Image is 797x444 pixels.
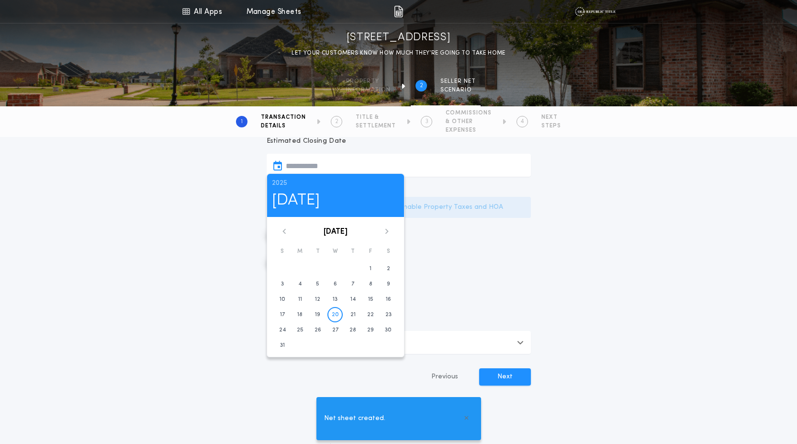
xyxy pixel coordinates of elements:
button: 8 [363,276,378,292]
button: 10 [275,292,290,307]
div: S [380,246,397,257]
time: 19 [315,311,320,319]
time: 3 [281,280,284,288]
time: 2 [387,265,390,273]
time: 26 [314,326,321,334]
button: 4 [292,276,308,292]
button: 31 [275,338,290,353]
time: 11 [298,296,302,303]
button: 11 [292,292,308,307]
div: W [326,246,344,257]
button: Next [479,368,531,386]
time: 14 [350,296,356,303]
time: 28 [349,326,356,334]
button: 14 [345,292,360,307]
button: 26 [310,322,326,338]
button: 13 [327,292,343,307]
button: 28 [345,322,360,338]
time: 18 [297,311,303,319]
span: Net sheet created. [324,413,385,424]
button: 17 [275,307,290,322]
time: 22 [367,311,374,319]
div: T [344,246,362,257]
button: 7 [345,276,360,292]
button: [DATE] [324,226,348,238]
button: 21 [345,307,360,322]
button: 19 [310,307,326,322]
button: 12 [310,292,326,307]
button: 30 [381,322,396,338]
button: 2 [381,261,396,276]
time: 4 [298,280,302,288]
time: 13 [333,296,337,303]
h2: 1 [241,118,243,125]
time: 5 [316,280,319,288]
time: 30 [385,326,392,334]
button: 6 [327,276,343,292]
span: DETAILS [261,122,306,130]
img: vs-icon [575,7,616,16]
button: 29 [363,322,378,338]
button: 23 [381,307,396,322]
h2: 3 [425,118,428,125]
div: F [362,246,380,257]
time: 15 [368,296,373,303]
span: information [346,86,391,94]
time: 29 [367,326,374,334]
button: Previous [412,368,477,386]
time: 8 [369,280,372,288]
time: 1 [370,265,371,273]
time: 27 [332,326,338,334]
time: 21 [350,311,356,319]
div: M [291,246,309,257]
span: STEPS [541,122,561,130]
h1: [DATE] [272,188,399,213]
time: 25 [297,326,303,334]
img: img [394,6,403,17]
button: 22 [363,307,378,322]
button: 9 [381,276,396,292]
time: 17 [280,311,285,319]
p: Estimated Closing Date [267,137,531,146]
h2: 2 [420,82,423,90]
button: 24 [275,322,290,338]
span: TITLE & [356,114,396,121]
div: S [274,246,292,257]
h2: 4 [521,118,524,125]
span: SELLER NET [440,78,476,85]
button: 5 [310,276,326,292]
button: 18 [292,307,308,322]
button: 25 [292,322,308,338]
h1: [STREET_ADDRESS] [347,30,451,46]
time: 12 [315,296,320,303]
span: NEXT [541,114,561,121]
span: COMMISSIONS [446,109,492,117]
time: 6 [334,280,337,288]
span: SCENARIO [440,86,476,94]
time: 23 [385,311,392,319]
button: 15 [363,292,378,307]
span: Property [346,78,391,85]
span: & OTHER [446,118,492,125]
button: 3 [275,276,290,292]
button: 20 [327,307,343,322]
button: 1 [363,261,378,276]
span: TRANSACTION [261,114,306,121]
time: 10 [280,296,285,303]
button: 27 [327,322,343,338]
p: 2025 [272,179,399,188]
h2: 2 [335,118,338,125]
time: 9 [387,280,390,288]
span: SETTLEMENT [356,122,396,130]
time: 20 [332,311,339,319]
time: 31 [280,342,285,349]
button: 16 [381,292,396,307]
span: EXPENSES [446,126,492,134]
time: 16 [386,296,391,303]
div: T [309,246,326,257]
p: LET YOUR CUSTOMERS KNOW HOW MUCH THEY’RE GOING TO TAKE HOME [292,48,505,58]
time: 24 [279,326,286,334]
time: 7 [351,280,354,288]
